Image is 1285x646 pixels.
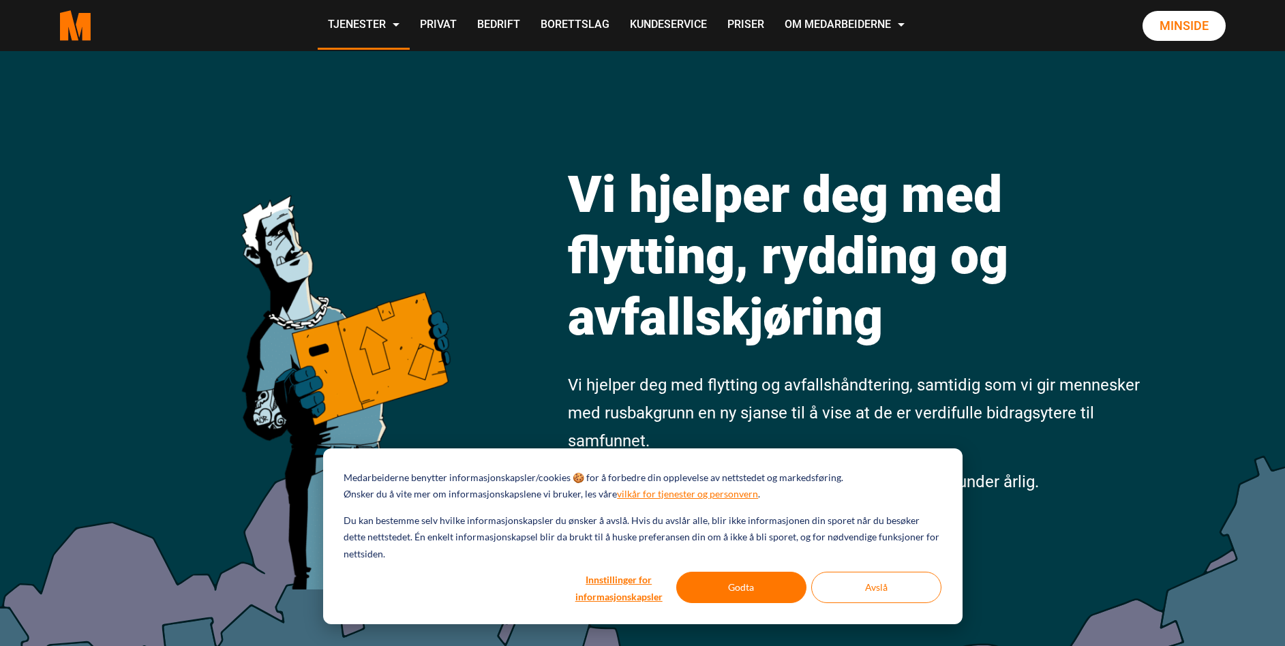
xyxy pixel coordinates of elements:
a: Minside [1143,11,1226,41]
a: Priser [717,1,774,50]
p: Ønsker du å vite mer om informasjonskapslene vi bruker, les våre . [344,486,760,503]
span: Vi hjelper deg med flytting og avfallshåndtering, samtidig som vi gir mennesker med rusbakgrunn e... [568,375,1140,450]
img: medarbeiderne man icon optimized [227,133,462,589]
h1: Vi hjelper deg med flytting, rydding og avfallskjøring [568,164,1144,348]
div: Cookie banner [323,448,963,624]
a: Borettslag [530,1,620,50]
button: Avslå [811,572,941,603]
a: Bedrift [467,1,530,50]
a: Kundeservice [620,1,717,50]
a: vilkår for tjenester og personvern [617,486,758,503]
a: Om Medarbeiderne [774,1,915,50]
button: Godta [676,572,806,603]
a: Privat [410,1,467,50]
a: Tjenester [318,1,410,50]
p: Medarbeiderne benytter informasjonskapsler/cookies 🍪 for å forbedre din opplevelse av nettstedet ... [344,470,843,487]
button: Innstillinger for informasjonskapsler [566,572,671,603]
p: Du kan bestemme selv hvilke informasjonskapsler du ønsker å avslå. Hvis du avslår alle, blir ikke... [344,512,941,563]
